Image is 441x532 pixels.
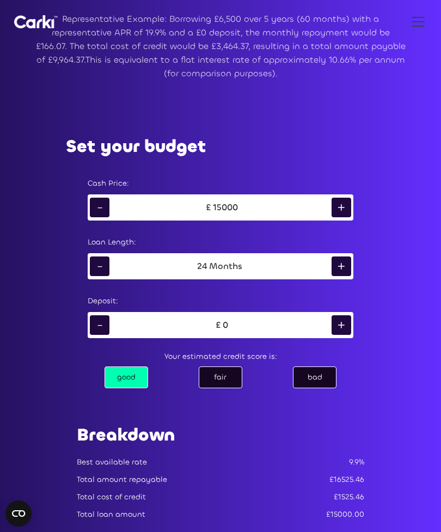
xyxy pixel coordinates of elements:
[213,320,223,331] div: £
[349,457,364,468] div: 9.9%
[77,457,147,468] div: Best available rate
[329,474,364,485] div: £16525.46
[14,15,58,29] img: Logo
[90,315,109,335] div: -
[88,237,353,248] div: Loan Length:
[334,492,364,503] div: £1525.46
[223,320,228,331] div: 0
[77,349,364,364] div: Your estimated credit score is:
[326,509,364,520] div: £15000.00
[88,178,353,189] div: Cash Price:
[77,509,145,520] div: Total loan amount
[77,423,364,447] h1: Breakdown
[88,296,353,307] div: Deposit:
[66,137,206,156] h2: Set your budget
[213,202,238,213] div: 15000
[5,500,32,527] button: Open CMP widget
[90,256,109,276] div: -
[332,315,351,335] div: +
[14,15,58,29] a: home
[77,492,146,503] div: Total cost of credit
[332,256,351,276] div: +
[90,198,109,217] div: -
[332,198,351,217] div: +
[197,261,207,272] div: 24
[207,261,244,272] div: Months
[204,202,213,213] div: £
[35,12,406,80] p: Representative Example: Borrowing £6,500 over 5 years (60 months) with a representative APR of 19...
[405,9,427,35] div: menu
[77,474,167,485] div: Total amount repayable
